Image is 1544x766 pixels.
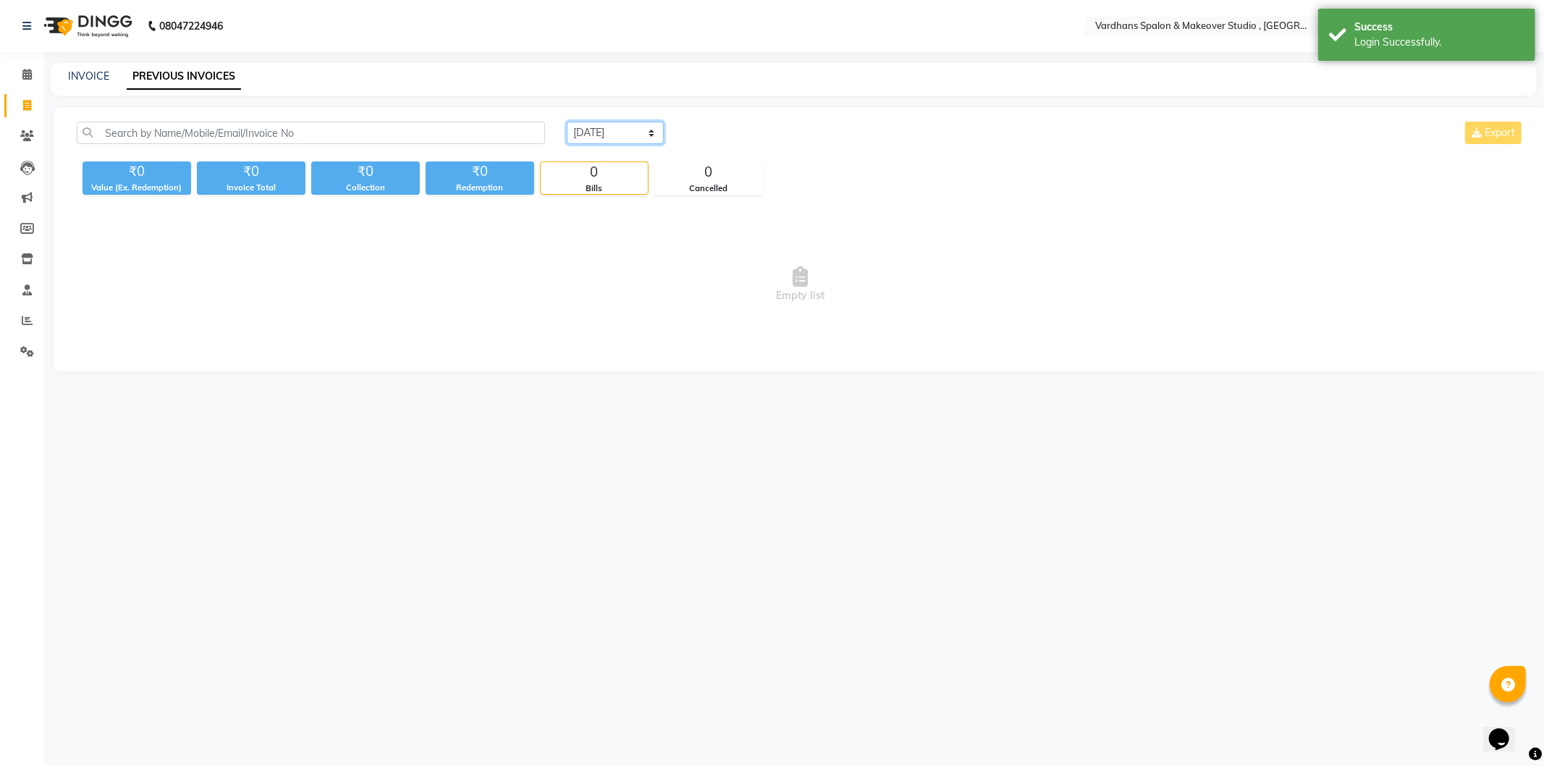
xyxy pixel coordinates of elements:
[541,162,648,182] div: 0
[426,182,534,194] div: Redemption
[655,182,762,195] div: Cancelled
[159,6,223,46] b: 08047224946
[311,182,420,194] div: Collection
[197,161,305,182] div: ₹0
[68,70,109,83] a: INVOICE
[77,122,545,144] input: Search by Name/Mobile/Email/Invoice No
[77,212,1524,357] span: Empty list
[426,161,534,182] div: ₹0
[1354,20,1524,35] div: Success
[1483,708,1530,752] iframe: chat widget
[655,162,762,182] div: 0
[37,6,136,46] img: logo
[311,161,420,182] div: ₹0
[83,182,191,194] div: Value (Ex. Redemption)
[83,161,191,182] div: ₹0
[541,182,648,195] div: Bills
[1354,35,1524,50] div: Login Successfully.
[197,182,305,194] div: Invoice Total
[127,64,241,90] a: PREVIOUS INVOICES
